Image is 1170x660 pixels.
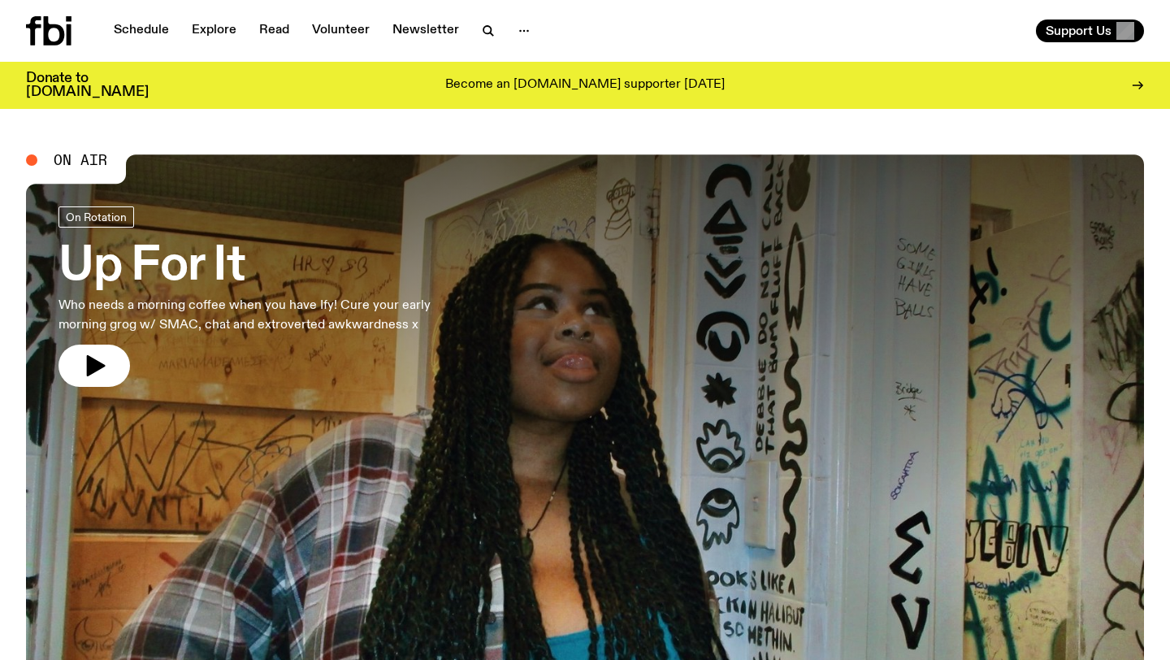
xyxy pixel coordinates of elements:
[383,20,469,42] a: Newsletter
[302,20,379,42] a: Volunteer
[58,206,474,387] a: Up For ItWho needs a morning coffee when you have Ify! Cure your early morning grog w/ SMAC, chat...
[58,206,134,228] a: On Rotation
[1036,20,1144,42] button: Support Us
[58,296,474,335] p: Who needs a morning coffee when you have Ify! Cure your early morning grog w/ SMAC, chat and extr...
[182,20,246,42] a: Explore
[26,72,149,99] h3: Donate to [DOMAIN_NAME]
[58,244,474,289] h3: Up For It
[104,20,179,42] a: Schedule
[1046,24,1111,38] span: Support Us
[249,20,299,42] a: Read
[54,153,107,167] span: On Air
[445,78,725,93] p: Become an [DOMAIN_NAME] supporter [DATE]
[66,211,127,223] span: On Rotation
